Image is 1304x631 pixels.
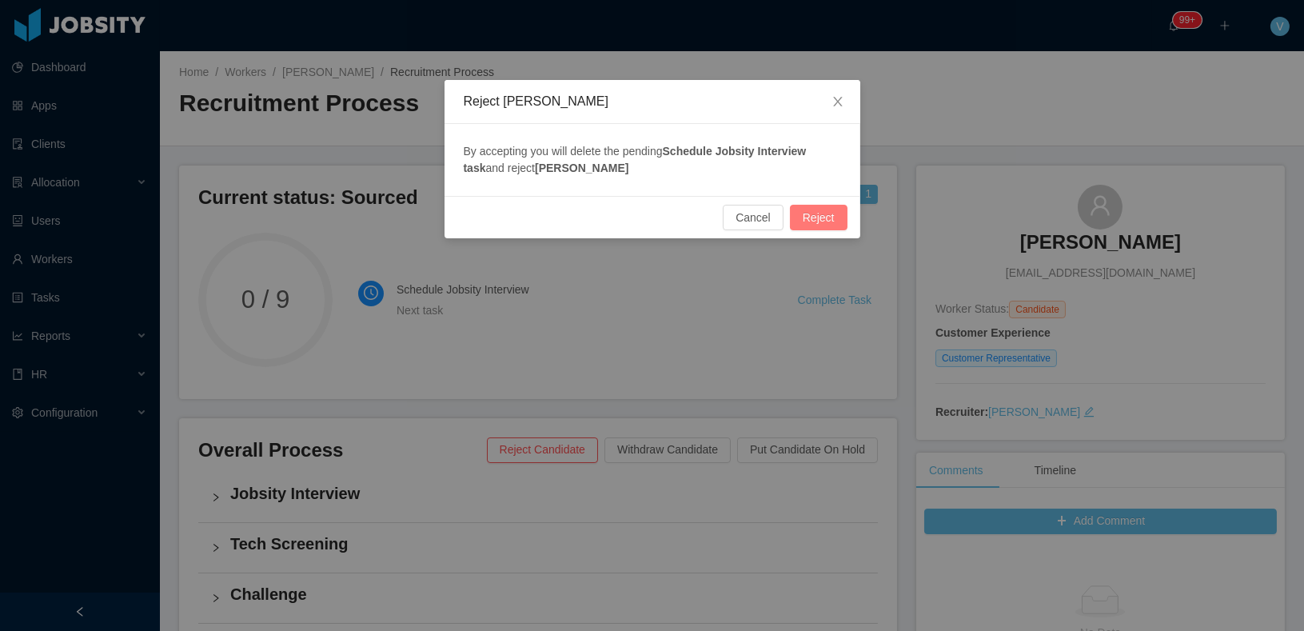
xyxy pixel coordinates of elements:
[486,162,535,174] span: and reject
[464,93,841,110] div: Reject [PERSON_NAME]
[831,95,844,108] i: icon: close
[790,205,847,230] button: Reject
[815,80,860,125] button: Close
[535,162,628,174] strong: [PERSON_NAME]
[723,205,784,230] button: Cancel
[464,145,663,158] span: By accepting you will delete the pending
